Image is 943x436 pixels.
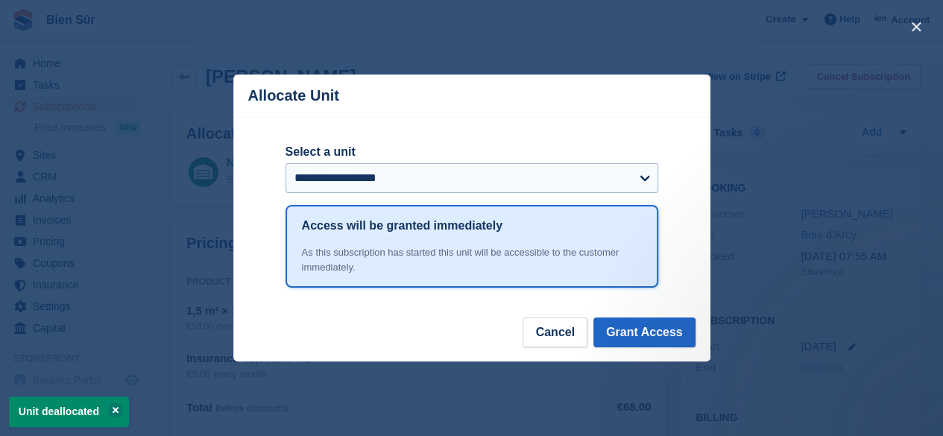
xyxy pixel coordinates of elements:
[9,396,129,427] p: Unit deallocated
[302,245,642,274] div: As this subscription has started this unit will be accessible to the customer immediately.
[248,87,339,104] p: Allocate Unit
[523,317,587,347] button: Cancel
[593,317,696,347] button: Grant Access
[286,143,658,161] label: Select a unit
[904,15,928,39] button: close
[302,217,502,235] h1: Access will be granted immediately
